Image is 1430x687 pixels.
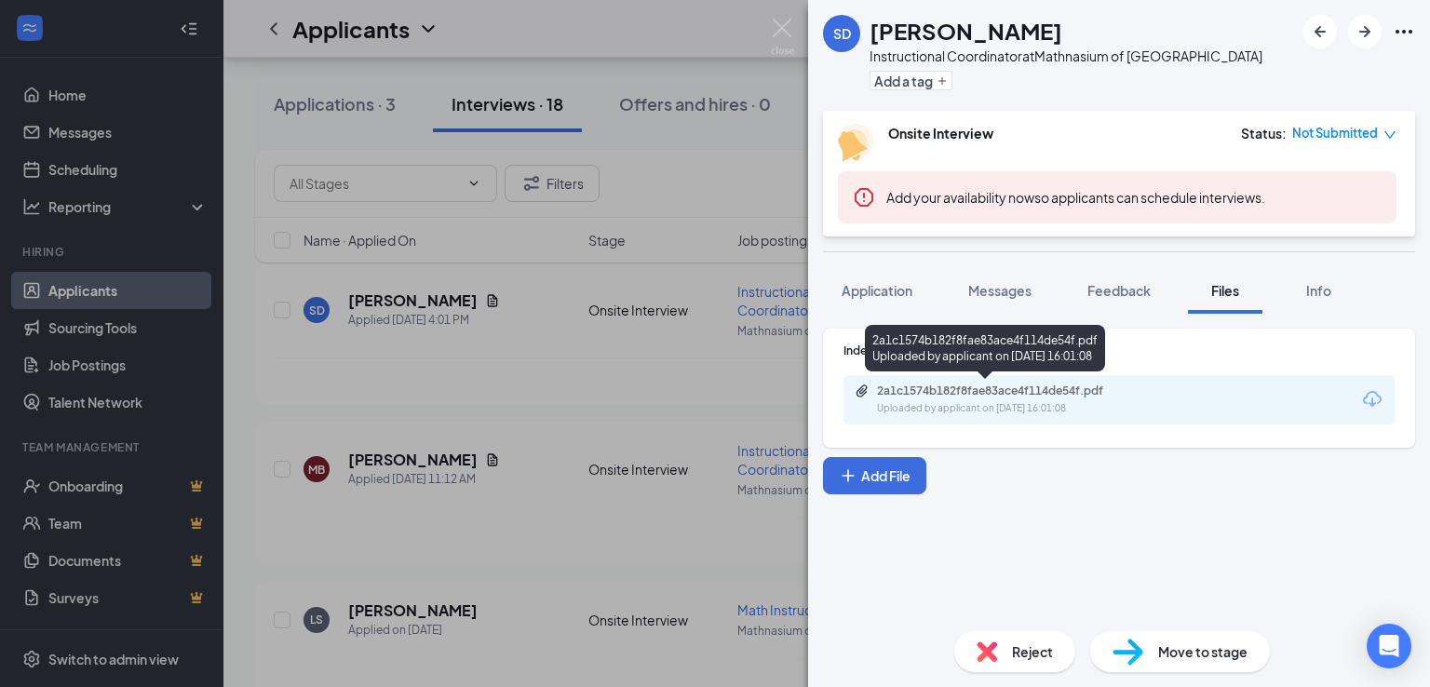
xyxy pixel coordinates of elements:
[870,15,1062,47] h1: [PERSON_NAME]
[1383,128,1396,141] span: down
[833,24,851,43] div: SD
[877,384,1138,398] div: 2a1c1574b182f8fae83ace4f114de54f.pdf
[1309,20,1331,43] svg: ArrowLeftNew
[1211,282,1239,299] span: Files
[842,282,912,299] span: Application
[1393,20,1415,43] svg: Ellipses
[886,188,1034,207] button: Add your availability now
[886,189,1265,206] span: so applicants can schedule interviews.
[968,282,1032,299] span: Messages
[839,466,857,485] svg: Plus
[865,325,1105,371] div: 2a1c1574b182f8fae83ace4f114de54f.pdf Uploaded by applicant on [DATE] 16:01:08
[1292,124,1378,142] span: Not Submitted
[855,384,870,398] svg: Paperclip
[1241,124,1287,142] div: Status :
[1087,282,1151,299] span: Feedback
[1367,624,1411,668] div: Open Intercom Messenger
[823,457,926,494] button: Add FilePlus
[877,401,1156,416] div: Uploaded by applicant on [DATE] 16:01:08
[1158,641,1248,662] span: Move to stage
[1348,15,1382,48] button: ArrowRight
[937,75,948,87] svg: Plus
[870,47,1262,65] div: Instructional Coordinator at Mathnasium of [GEOGRAPHIC_DATA]
[1012,641,1053,662] span: Reject
[1361,388,1383,411] svg: Download
[1303,15,1337,48] button: ArrowLeftNew
[888,125,993,141] b: Onsite Interview
[1354,20,1376,43] svg: ArrowRight
[853,186,875,209] svg: Error
[843,343,1395,358] div: Indeed Resume
[855,384,1156,416] a: Paperclip2a1c1574b182f8fae83ace4f114de54f.pdfUploaded by applicant on [DATE] 16:01:08
[870,71,952,90] button: PlusAdd a tag
[1306,282,1331,299] span: Info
